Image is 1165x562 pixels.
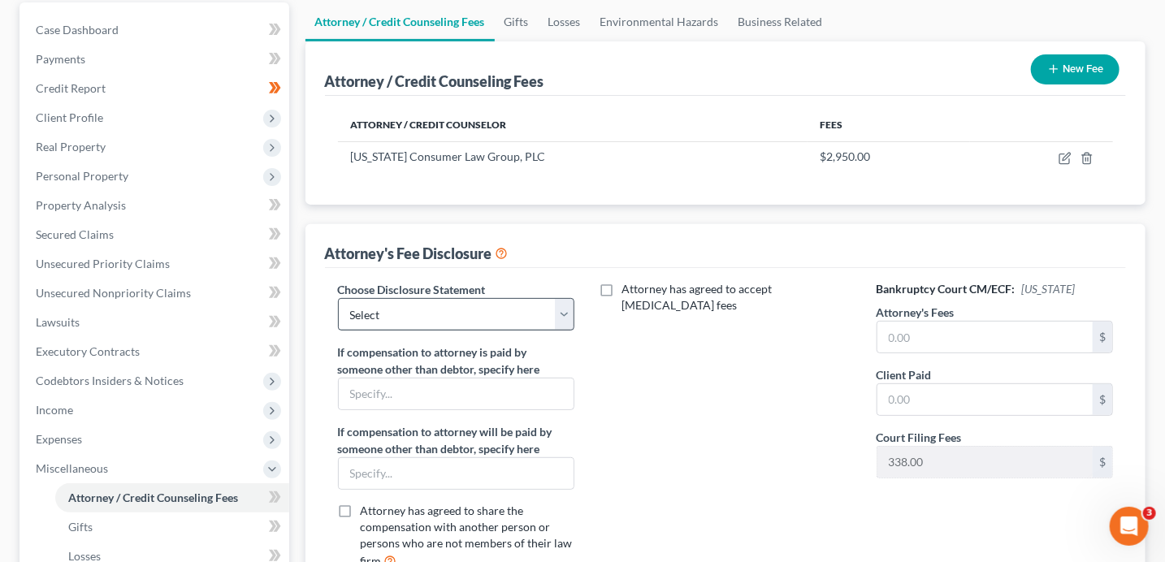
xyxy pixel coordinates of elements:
label: Choose Disclosure Statement [338,281,486,298]
a: Executory Contracts [23,337,289,366]
span: Personal Property [36,169,128,183]
span: Credit Report [36,81,106,95]
span: Unsecured Nonpriority Claims [36,286,191,300]
span: 3 [1143,507,1156,520]
span: Executory Contracts [36,344,140,358]
a: Gifts [55,512,289,542]
span: Payments [36,52,85,66]
label: Attorney's Fees [877,304,955,321]
span: [US_STATE] Consumer Law Group, PLC [351,149,546,163]
button: New Fee [1031,54,1120,84]
input: 0.00 [877,384,1094,415]
h6: Bankruptcy Court CM/ECF: [877,281,1114,297]
input: 0.00 [877,322,1094,352]
a: Lawsuits [23,308,289,337]
a: Attorney / Credit Counseling Fees [55,483,289,512]
input: 0.00 [877,447,1094,478]
span: Codebtors Insiders & Notices [36,374,184,387]
span: [US_STATE] [1022,282,1076,296]
a: Attorney / Credit Counseling Fees [305,2,495,41]
a: Gifts [495,2,539,41]
span: Attorney has agreed to accept [MEDICAL_DATA] fees [621,282,772,312]
a: Business Related [729,2,833,41]
span: Income [36,403,73,417]
input: Specify... [339,378,574,409]
span: Expenses [36,432,82,446]
div: Attorney / Credit Counseling Fees [325,71,544,91]
label: Court Filing Fees [877,429,962,446]
span: Real Property [36,140,106,153]
span: Fees [821,119,843,131]
a: Environmental Hazards [591,2,729,41]
span: Lawsuits [36,315,80,329]
a: Secured Claims [23,220,289,249]
span: Case Dashboard [36,23,119,37]
a: Payments [23,45,289,74]
div: $ [1093,384,1112,415]
span: Attorney / Credit Counseling Fees [68,491,238,504]
iframe: Intercom live chat [1110,507,1149,546]
span: Secured Claims [36,227,114,241]
a: Unsecured Nonpriority Claims [23,279,289,308]
span: Unsecured Priority Claims [36,257,170,270]
span: Client Profile [36,110,103,124]
input: Specify... [339,458,574,489]
span: Miscellaneous [36,461,108,475]
a: Unsecured Priority Claims [23,249,289,279]
a: Property Analysis [23,191,289,220]
a: Credit Report [23,74,289,103]
span: $2,950.00 [821,149,871,163]
span: Gifts [68,520,93,534]
a: Case Dashboard [23,15,289,45]
span: Attorney / Credit Counselor [351,119,507,131]
div: $ [1093,447,1112,478]
a: Losses [539,2,591,41]
div: $ [1093,322,1112,352]
div: Attorney's Fee Disclosure [325,244,509,263]
label: If compensation to attorney will be paid by someone other than debtor, specify here [338,423,575,457]
label: If compensation to attorney is paid by someone other than debtor, specify here [338,344,575,378]
label: Client Paid [877,366,932,383]
span: Property Analysis [36,198,126,212]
